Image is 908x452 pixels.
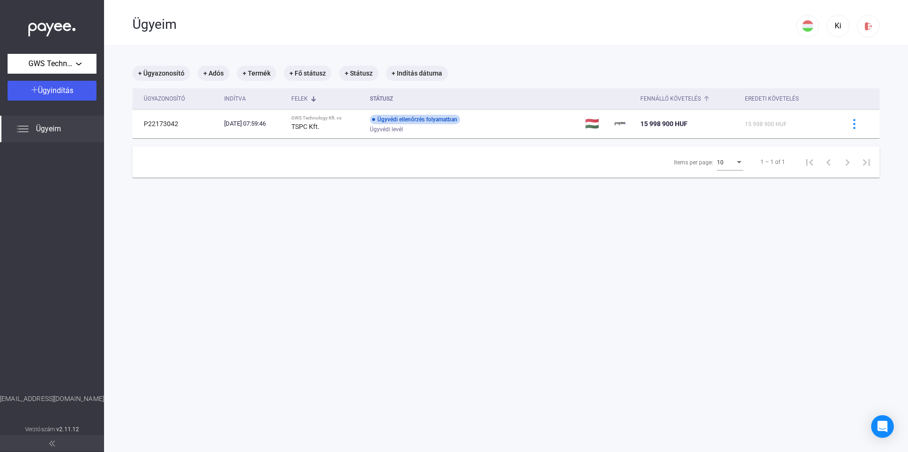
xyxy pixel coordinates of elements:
[144,93,185,104] div: Ügyazonosító
[28,58,76,69] span: GWS Technology Kft.
[198,66,229,81] mat-chip: + Adós
[864,21,873,31] img: logout-red
[56,426,79,433] strong: v2.11.12
[366,88,582,110] th: Státusz
[827,15,849,37] button: Ki
[38,86,73,95] span: Ügyindítás
[640,93,701,104] div: Fennálló követelés
[844,114,864,134] button: more-blue
[386,66,448,81] mat-chip: + Indítás dátuma
[8,54,96,74] button: GWS Technology Kft.
[819,153,838,171] button: Previous page
[144,93,217,104] div: Ügyazonosító
[17,123,28,135] img: list.svg
[849,119,859,129] img: more-blue
[28,17,76,37] img: white-payee-white-dot.svg
[717,156,743,168] mat-select: Items per page:
[760,156,785,168] div: 1 – 1 of 1
[224,93,283,104] div: Indítva
[796,15,819,37] button: HU
[640,93,737,104] div: Fennálló követelés
[615,118,626,129] img: payee-logo
[581,110,611,138] td: 🇭🇺
[838,153,857,171] button: Next page
[857,15,880,37] button: logout-red
[800,153,819,171] button: First page
[339,66,378,81] mat-chip: + Státusz
[830,20,846,32] div: Ki
[291,93,362,104] div: Felek
[717,159,724,166] span: 10
[224,119,283,128] div: [DATE] 07:59:46
[857,153,876,171] button: Last page
[8,81,96,101] button: Ügyindítás
[745,93,799,104] div: Eredeti követelés
[36,123,61,135] span: Ügyeim
[284,66,332,81] mat-chip: + Fő státusz
[49,441,55,446] img: arrow-double-left-grey.svg
[237,66,276,81] mat-chip: + Termék
[224,93,246,104] div: Indítva
[132,110,220,138] td: P22173042
[802,20,813,32] img: HU
[370,124,403,135] span: Ügyvédi levél
[640,120,688,128] span: 15 998 900 HUF
[132,17,796,33] div: Ügyeim
[745,93,832,104] div: Eredeti követelés
[871,415,894,438] div: Open Intercom Messenger
[291,123,320,130] strong: TSPC Kft.
[132,66,190,81] mat-chip: + Ügyazonosító
[291,115,362,121] div: GWS Technology Kft. vs
[291,93,308,104] div: Felek
[370,115,460,124] div: Ügyvédi ellenőrzés folyamatban
[745,121,787,128] span: 15 998 900 HUF
[31,86,38,93] img: plus-white.svg
[674,157,713,168] div: Items per page:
